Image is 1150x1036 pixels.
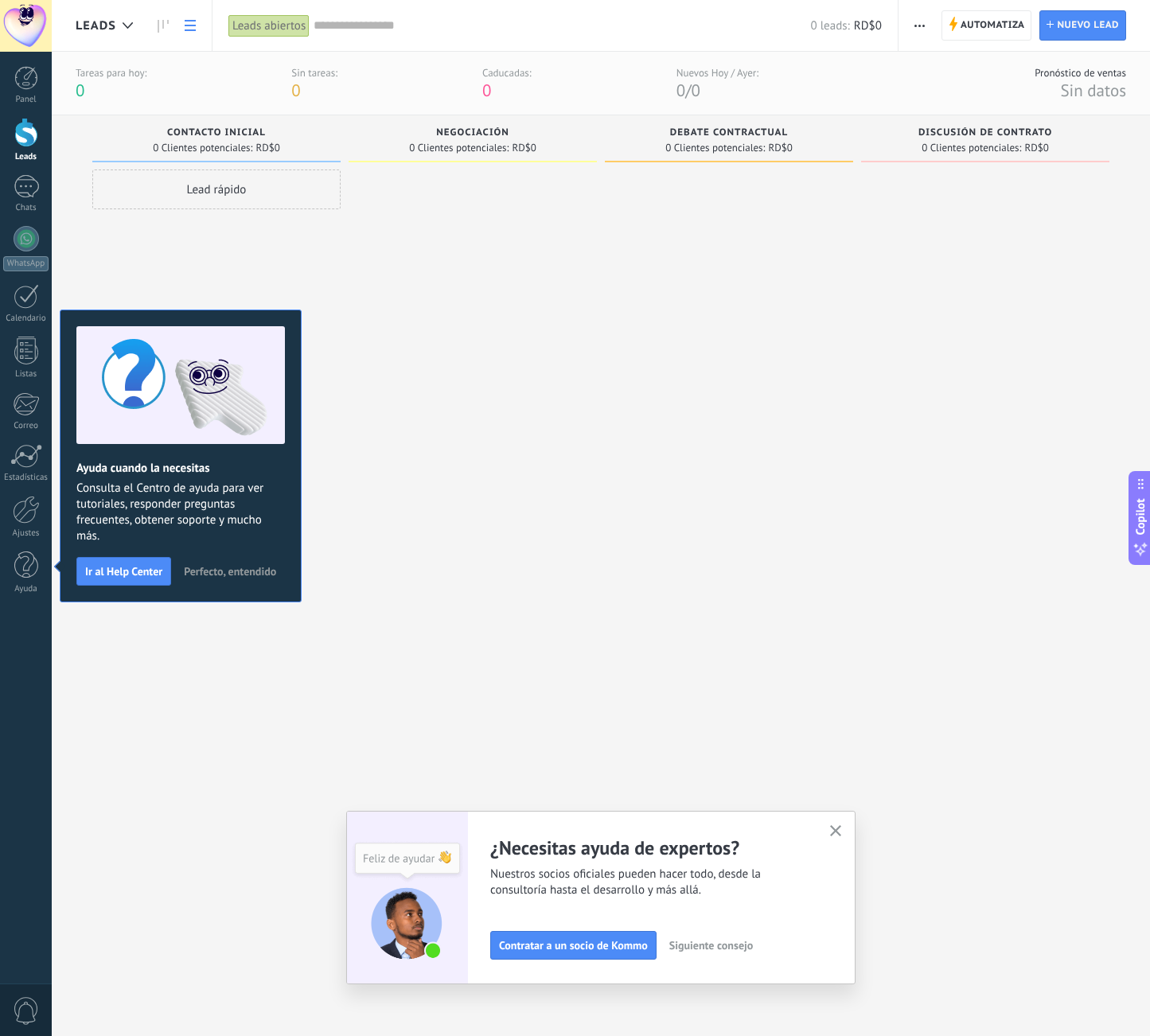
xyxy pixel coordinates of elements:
span: Contacto inicial [167,127,266,138]
div: Correo [3,421,49,431]
span: Ir al Help Center [85,566,162,577]
span: RD$0 [1024,143,1048,153]
span: Siguiente consejo [669,940,753,951]
h2: ¿Necesitas ayuda de expertos? [490,835,810,860]
span: 0 [291,80,300,101]
span: Discusión de contrato [918,127,1052,138]
div: Calendario [3,314,49,324]
span: Sin datos [1060,80,1126,101]
div: Chats [3,203,49,213]
div: Ajustes [3,528,49,539]
span: 0 leads: [811,18,850,33]
span: Nuevo lead [1057,11,1119,40]
div: Pronóstico de ventas [1035,66,1126,80]
span: Perfecto, entendido [184,566,276,577]
span: 0 [482,80,491,101]
span: Automatiza [961,11,1025,40]
span: RD$0 [854,18,882,33]
span: 0 Clientes potenciales: [922,143,1021,153]
span: Leads [76,18,116,33]
span: 0 Clientes potenciales: [665,143,765,153]
span: 0 Clientes potenciales: [153,143,252,153]
a: Lista [177,10,204,41]
button: Contratar a un socio de Kommo [490,931,657,960]
div: Lead rápido [92,169,341,209]
div: Sin tareas: [291,66,337,80]
span: 0 Clientes potenciales: [409,143,509,153]
span: 0 [692,80,700,101]
span: Negociación [436,127,509,138]
span: RD$0 [512,143,536,153]
span: 0 [76,80,84,101]
a: Nuevo lead [1039,10,1126,41]
span: 0 [676,80,685,101]
div: WhatsApp [3,256,49,271]
div: Contacto inicial [100,127,333,141]
span: RD$0 [768,143,792,153]
div: Nuevos Hoy / Ayer: [676,66,758,80]
div: Ayuda [3,584,49,594]
span: Nuestros socios oficiales pueden hacer todo, desde la consultoría hasta el desarrollo y más allá. [490,867,810,898]
div: Estadísticas [3,473,49,483]
span: / [685,80,691,101]
button: Ir al Help Center [76,557,171,586]
span: RD$0 [255,143,279,153]
span: Contratar a un socio de Kommo [499,940,648,951]
button: Perfecto, entendido [177,559,283,583]
div: Discusión de contrato [869,127,1101,141]
div: Tareas para hoy: [76,66,146,80]
div: Leads [3,152,49,162]
div: Leads abiertos [228,14,310,37]
button: Siguiente consejo [662,933,760,957]
div: Panel [3,95,49,105]
a: Leads [150,10,177,41]
div: Negociación [357,127,589,141]
span: Consulta el Centro de ayuda para ver tutoriales, responder preguntas frecuentes, obtener soporte ... [76,481,285,544]
a: Automatiza [941,10,1032,41]
div: Listas [3,369,49,380]
button: Más [908,10,931,41]
div: Debate contractual [613,127,845,141]
span: Copilot [1132,499,1148,536]
h2: Ayuda cuando la necesitas [76,461,285,476]
span: Debate contractual [670,127,788,138]
div: Caducadas: [482,66,532,80]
